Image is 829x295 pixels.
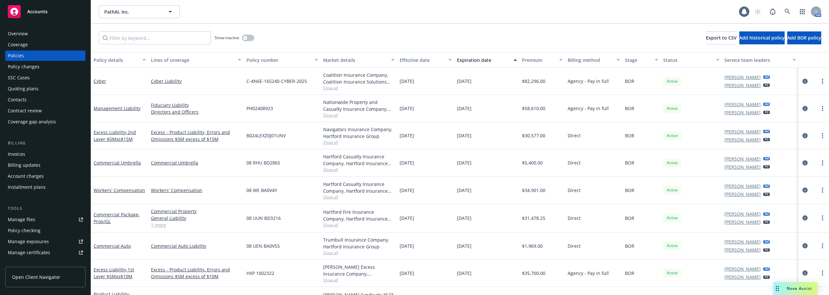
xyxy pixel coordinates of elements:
[568,57,613,63] div: Billing method
[568,215,581,221] span: Direct
[246,132,286,139] span: B024LEXZ0J01UNV
[565,52,622,68] button: Billing method
[739,31,785,44] button: Add historical policy
[321,52,397,68] button: Market details
[8,95,27,105] div: Contacts
[8,225,40,236] div: Policy checking
[666,187,679,193] span: Active
[8,106,42,116] div: Contract review
[5,160,85,170] a: Billing updates
[8,117,56,127] div: Coverage gap analysis
[801,242,809,250] a: circleInformation
[625,132,634,139] span: BOR
[400,57,445,63] div: Effective date
[246,57,311,63] div: Policy number
[787,286,812,291] span: Nova Assist
[568,105,609,112] span: Agency - Pay in full
[397,52,454,68] button: Effective date
[323,264,394,277] div: [PERSON_NAME] Excess Insurance Company, [PERSON_NAME] Insurance Group
[8,149,25,159] div: Invoices
[773,282,781,295] div: Drag to move
[801,77,809,85] a: circleInformation
[661,52,722,68] button: Status
[246,243,280,249] span: 08 UEN BA0V55
[8,40,28,50] div: Coverage
[625,159,634,166] span: BOR
[5,171,85,181] a: Account charges
[323,250,394,255] span: Show all
[666,270,679,276] span: Active
[801,132,809,140] a: circleInformation
[706,35,737,41] span: Export to CSV
[94,267,134,279] span: - 1st Layer $5Mxs$10M
[568,187,581,194] span: Direct
[454,52,519,68] button: Expiration date
[724,57,789,63] div: Service team leaders
[724,274,761,280] a: [PERSON_NAME]
[94,160,141,166] a: Commercial Umbrella
[522,57,556,63] div: Premium
[739,35,785,41] span: Add historical policy
[5,62,85,72] a: Policy changes
[8,236,49,247] div: Manage exposures
[12,274,60,280] span: Open Client Navigator
[724,164,761,170] a: [PERSON_NAME]
[151,187,241,194] a: Workers' Compensation
[94,57,139,63] div: Policy details
[5,28,85,39] a: Overview
[5,247,85,258] a: Manage certificates
[246,105,273,112] span: PH02408923
[625,78,634,85] span: BOR
[151,78,241,85] a: Cyber Liability
[751,5,764,18] a: Start snowing
[323,194,394,200] span: Show all
[819,132,826,140] a: more
[400,187,414,194] span: [DATE]
[151,108,241,115] a: Directors and Officers
[666,215,679,221] span: Active
[151,102,241,108] a: Fiduciary Liability
[5,182,85,192] a: Installment plans
[246,215,281,221] span: 08 UUN BD3216
[246,270,274,277] span: HXP 1002322
[94,211,140,224] a: Commercial Package
[323,99,394,112] div: Nationwide Property and Casualty Insurance Company, Nationwide Insurance Company
[400,105,414,112] span: [DATE]
[8,182,46,192] div: Installment plans
[246,159,280,166] span: 08 RHU BD2865
[522,270,545,277] span: $35,700.00
[323,126,394,140] div: Navigators Insurance Company, Hartford Insurance Group
[151,208,241,215] a: Commercial Property
[457,270,471,277] span: [DATE]
[323,209,394,222] div: Hartford Fire Insurance Company, Hartford Insurance Group
[522,215,545,221] span: $31,478.25
[457,215,471,221] span: [DATE]
[323,112,394,118] span: Show all
[724,155,761,162] a: [PERSON_NAME]
[244,52,320,68] button: Policy number
[568,132,581,139] span: Direct
[625,187,634,194] span: BOR
[5,117,85,127] a: Coverage gap analysis
[522,78,545,85] span: $82,296.00
[94,187,145,193] a: Workers' Compensation
[457,159,471,166] span: [DATE]
[801,269,809,277] a: circleInformation
[94,105,141,111] a: Management Liability
[246,187,277,194] span: 08 WE BA0V4Y
[625,105,634,112] span: BOR
[8,73,30,83] div: SSC Cases
[94,243,131,249] a: Commercial Auto
[5,84,85,94] a: Quoting plans
[724,136,761,143] a: [PERSON_NAME]
[27,9,48,14] span: Accounts
[457,78,471,85] span: [DATE]
[625,215,634,221] span: BOR
[94,129,136,142] a: Excess Liability
[666,133,679,139] span: Active
[457,132,471,139] span: [DATE]
[724,191,761,198] a: [PERSON_NAME]
[5,236,85,247] a: Manage exposures
[522,159,543,166] span: $5,400.00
